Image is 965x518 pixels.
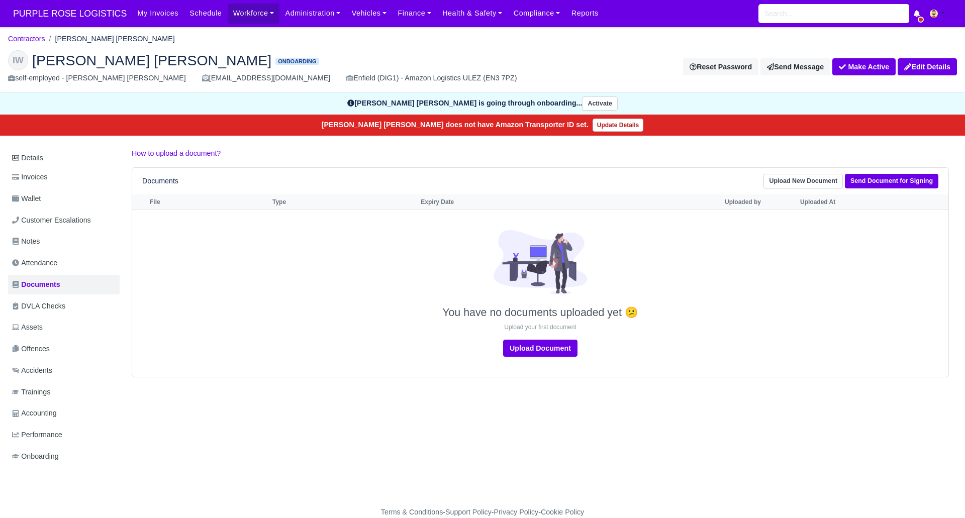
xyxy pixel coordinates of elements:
[275,58,319,65] span: Onboarding
[418,194,722,210] th: Expiry Date
[8,318,120,337] a: Assets
[346,72,517,84] div: Enfield (DIG1) - Amazon Logistics ULEZ (EN3 7PZ)
[184,4,227,23] a: Schedule
[45,33,175,45] li: [PERSON_NAME] [PERSON_NAME]
[132,149,221,157] a: How to upload a document?
[494,508,539,516] a: Privacy Policy
[508,4,566,23] a: Compliance
[12,300,65,312] span: DVLA Checks
[12,257,57,269] span: Attendance
[12,451,59,462] span: Onboarding
[8,189,120,209] a: Wallet
[845,174,938,188] a: Send Document for Signing
[132,4,184,23] a: My Invoices
[135,323,946,332] p: Upload your first document
[202,72,330,84] div: [EMAIL_ADDRESS][DOMAIN_NAME]
[437,4,508,23] a: Health & Safety
[832,58,896,75] button: Make Active
[8,149,120,167] a: Details
[135,306,946,320] p: You have no documents uploaded yet 😕
[8,72,186,84] div: self-employed - [PERSON_NAME] [PERSON_NAME]
[915,470,965,518] iframe: Chat Widget
[12,365,52,376] span: Accidents
[8,232,120,251] a: Notes
[503,340,577,357] a: Upload Document
[8,50,28,70] div: IW
[12,386,50,398] span: Trainings
[8,403,120,423] a: Accounting
[8,339,120,359] a: Offences
[8,211,120,230] a: Customer Escalations
[758,4,909,23] input: Search...
[798,194,873,210] th: Uploaded At
[12,429,62,441] span: Performance
[8,425,120,445] a: Performance
[346,4,393,23] a: Vehicles
[12,407,57,419] span: Accounting
[582,96,617,111] button: Activate
[1,42,964,92] div: Isaac Okyere Wiredu
[279,4,346,23] a: Administration
[381,508,443,516] a: Terms & Conditions
[12,171,47,183] span: Invoices
[566,4,604,23] a: Reports
[12,343,50,355] span: Offences
[270,194,418,210] th: Type
[142,177,178,185] h6: Documents
[593,119,643,132] a: Update Details
[8,253,120,273] a: Attendance
[898,58,957,75] a: Edit Details
[147,194,270,210] th: File
[12,215,91,226] span: Customer Escalations
[196,506,769,518] div: - - -
[12,236,40,247] span: Notes
[228,4,280,23] a: Workforce
[763,174,843,188] a: Upload New Document
[8,275,120,294] a: Documents
[760,58,830,75] a: Send Message
[445,508,492,516] a: Support Policy
[8,167,120,187] a: Invoices
[12,279,60,290] span: Documents
[541,508,584,516] a: Cookie Policy
[8,447,120,466] a: Onboarding
[392,4,437,23] a: Finance
[12,322,43,333] span: Assets
[12,193,41,204] span: Wallet
[8,35,45,43] a: Contractors
[8,361,120,380] a: Accidents
[8,296,120,316] a: DVLA Checks
[8,4,132,24] a: PURPLE ROSE LOGISTICS
[683,58,758,75] button: Reset Password
[32,53,271,67] span: [PERSON_NAME] [PERSON_NAME]
[8,382,120,402] a: Trainings
[722,194,798,210] th: Uploaded by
